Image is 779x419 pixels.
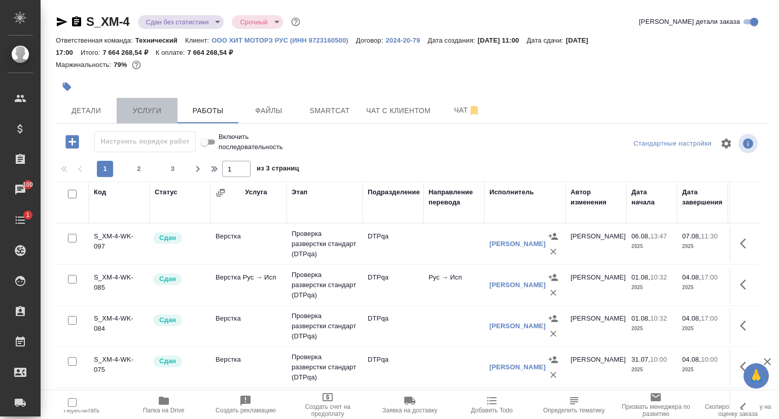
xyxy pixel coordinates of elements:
p: Договор: [356,37,386,44]
span: Призвать менеджера по развитию [621,403,691,417]
div: Менеджер проверил работу исполнителя, передает ее на следующий этап [152,355,205,368]
p: 10:00 [650,356,667,363]
div: Исполнитель [489,187,534,197]
div: Менеджер проверил работу исполнителя, передает ее на следующий этап [152,231,205,245]
a: [PERSON_NAME] [489,322,546,330]
span: Файлы [244,104,293,117]
span: Заявка на доставку [382,407,437,414]
div: Автор изменения [571,187,621,207]
p: Маржинальность: [56,61,114,68]
p: Сдан [159,233,176,243]
td: [PERSON_NAME] [565,226,626,262]
button: Удалить [546,326,561,341]
button: Назначить [546,229,561,244]
button: Здесь прячутся важные кнопки [734,231,758,256]
td: Верстка [210,350,287,385]
p: 2025 [631,324,672,334]
p: 04.08, [682,273,701,281]
p: ООО ХИТ МОТОРЗ РУС (ИНН 9723160500) [211,37,356,44]
button: 2 [131,161,147,177]
td: DTPqa [363,350,423,385]
p: 2025 [682,324,723,334]
p: 2025 [631,241,672,252]
p: 17:00 [701,315,718,322]
button: Сдан без статистики [143,18,212,26]
button: Назначить [546,352,561,367]
p: 10:32 [650,315,667,322]
button: Папка на Drive [123,391,205,419]
span: Посмотреть информацию [738,134,760,153]
span: Настроить таблицу [714,131,738,156]
p: 2025 [631,283,672,293]
span: из 3 страниц [257,162,299,177]
span: Чат с клиентом [366,104,431,117]
div: Подразделение [368,187,420,197]
p: Клиент: [185,37,211,44]
td: DTPqa [363,226,423,262]
div: Сдан без статистики [232,15,282,29]
span: Определить тематику [543,407,605,414]
svg: Отписаться [468,104,480,117]
td: S_XM-4-WK-075 [89,350,150,385]
p: 2024-20-79 [385,37,428,44]
p: 2025 [631,365,672,375]
button: Удалить [546,367,561,382]
button: Здесь прячутся важные кнопки [734,355,758,379]
p: Проверка разверстки стандарт (DTPqa) [292,311,358,341]
a: 2024-20-79 [385,36,428,44]
div: Этап [292,187,307,197]
button: Определить тематику [533,391,615,419]
td: [PERSON_NAME] [565,350,626,385]
span: Папка на Drive [143,407,185,414]
button: Добавить Todo [451,391,533,419]
button: Скопировать ссылку [70,16,83,28]
a: ООО ХИТ МОТОРЗ РУС (ИНН 9723160500) [211,36,356,44]
button: Сгруппировать [216,188,226,198]
span: 100 [17,180,40,190]
button: Назначить [546,311,561,326]
a: [PERSON_NAME] [489,240,546,248]
button: Скопировать ссылку для ЯМессенджера [56,16,68,28]
span: Чат [443,104,491,117]
p: Проверка разверстки стандарт (DTPqa) [292,270,358,300]
p: 17:00 [701,273,718,281]
p: Проверка разверстки стандарт (DTPqa) [292,352,358,382]
div: Статус [155,187,178,197]
div: Направление перевода [429,187,479,207]
a: 100 [3,177,38,202]
a: 1 [3,207,38,233]
p: 31.07, [631,356,650,363]
p: Ответственная команда: [56,37,135,44]
button: Призвать менеджера по развитию [615,391,697,419]
td: DTPqa [363,267,423,303]
button: Срочный [237,18,270,26]
p: Технический [135,37,185,44]
span: Smartcat [305,104,354,117]
p: 13:47 [650,232,667,240]
p: 2025 [682,365,723,375]
button: Назначить [546,270,561,285]
div: Дата начала [631,187,672,207]
button: 5967.05 USD; 813874.00 RUB; [130,58,143,72]
td: [PERSON_NAME] [565,267,626,303]
div: Менеджер проверил работу исполнителя, передает ее на следующий этап [152,272,205,286]
p: [DATE] 11:00 [478,37,527,44]
span: Пересчитать [63,407,99,414]
button: Удалить [546,285,561,300]
span: Создать рекламацию [216,407,276,414]
p: 07.08, [682,232,701,240]
span: Работы [184,104,232,117]
span: 2 [131,164,147,174]
button: Скопировать ссылку на оценку заказа [697,391,779,419]
p: 04.08, [682,356,701,363]
p: Итого: [81,49,102,56]
button: 🙏 [743,363,769,389]
div: Услуга [245,187,267,197]
td: DTPqa [363,308,423,344]
button: Заявка на доставку [369,391,451,419]
p: 79% [114,61,129,68]
td: [PERSON_NAME] [565,308,626,344]
td: Рус → Исп [423,267,484,303]
td: Верстка Рус → Исп [210,267,287,303]
div: Сдан без статистики [138,15,224,29]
